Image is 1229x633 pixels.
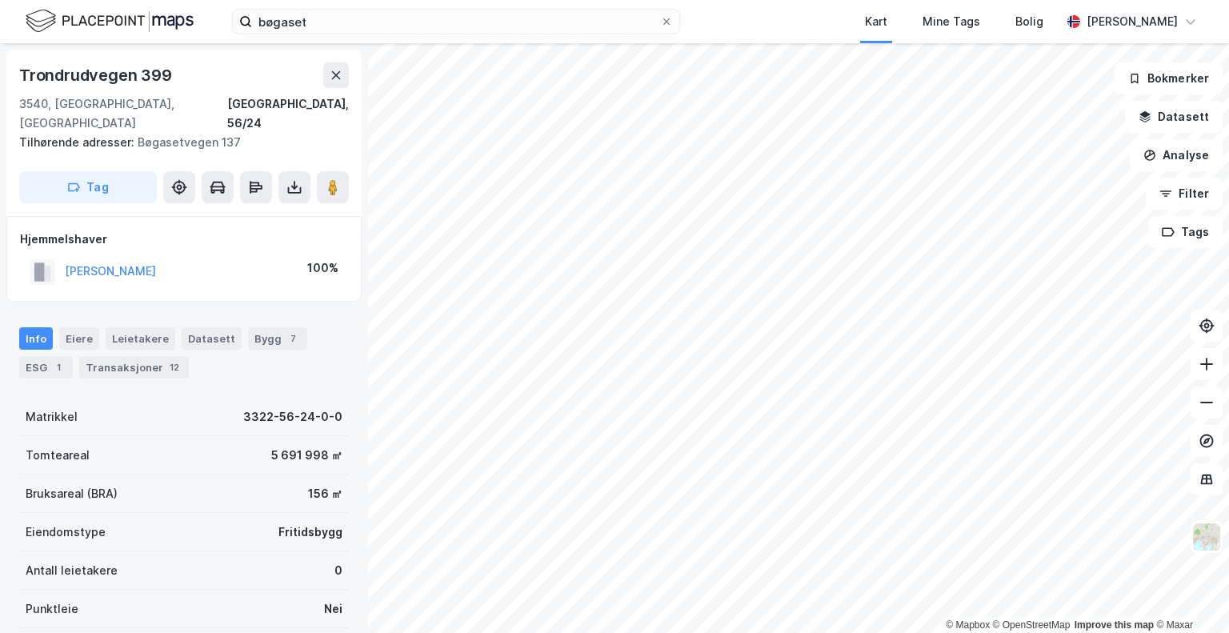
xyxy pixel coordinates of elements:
[271,446,342,465] div: 5 691 998 ㎡
[59,327,99,350] div: Eiere
[1130,139,1223,171] button: Analyse
[1148,216,1223,248] button: Tags
[923,12,980,31] div: Mine Tags
[182,327,242,350] div: Datasett
[19,135,138,149] span: Tilhørende adresser:
[26,7,194,35] img: logo.f888ab2527a4732fd821a326f86c7f29.svg
[106,327,175,350] div: Leietakere
[324,599,342,619] div: Nei
[1149,556,1229,633] iframe: Chat Widget
[865,12,887,31] div: Kart
[26,599,78,619] div: Punktleie
[1015,12,1043,31] div: Bolig
[19,327,53,350] div: Info
[1125,101,1223,133] button: Datasett
[19,62,175,88] div: Trondrudvegen 399
[26,446,90,465] div: Tomteareal
[19,133,336,152] div: Bøgasetvegen 137
[993,619,1071,631] a: OpenStreetMap
[1075,619,1154,631] a: Improve this map
[19,171,157,203] button: Tag
[1191,522,1222,552] img: Z
[26,484,118,503] div: Bruksareal (BRA)
[1146,178,1223,210] button: Filter
[243,407,342,427] div: 3322-56-24-0-0
[285,331,301,347] div: 7
[1149,556,1229,633] div: Kontrollprogram for chat
[278,523,342,542] div: Fritidsbygg
[227,94,349,133] div: [GEOGRAPHIC_DATA], 56/24
[166,359,182,375] div: 12
[308,484,342,503] div: 156 ㎡
[1115,62,1223,94] button: Bokmerker
[26,407,78,427] div: Matrikkel
[19,356,73,379] div: ESG
[50,359,66,375] div: 1
[334,561,342,580] div: 0
[26,561,118,580] div: Antall leietakere
[307,258,338,278] div: 100%
[79,356,189,379] div: Transaksjoner
[946,619,990,631] a: Mapbox
[1087,12,1178,31] div: [PERSON_NAME]
[26,523,106,542] div: Eiendomstype
[19,94,227,133] div: 3540, [GEOGRAPHIC_DATA], [GEOGRAPHIC_DATA]
[20,230,348,249] div: Hjemmelshaver
[252,10,660,34] input: Søk på adresse, matrikkel, gårdeiere, leietakere eller personer
[248,327,307,350] div: Bygg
